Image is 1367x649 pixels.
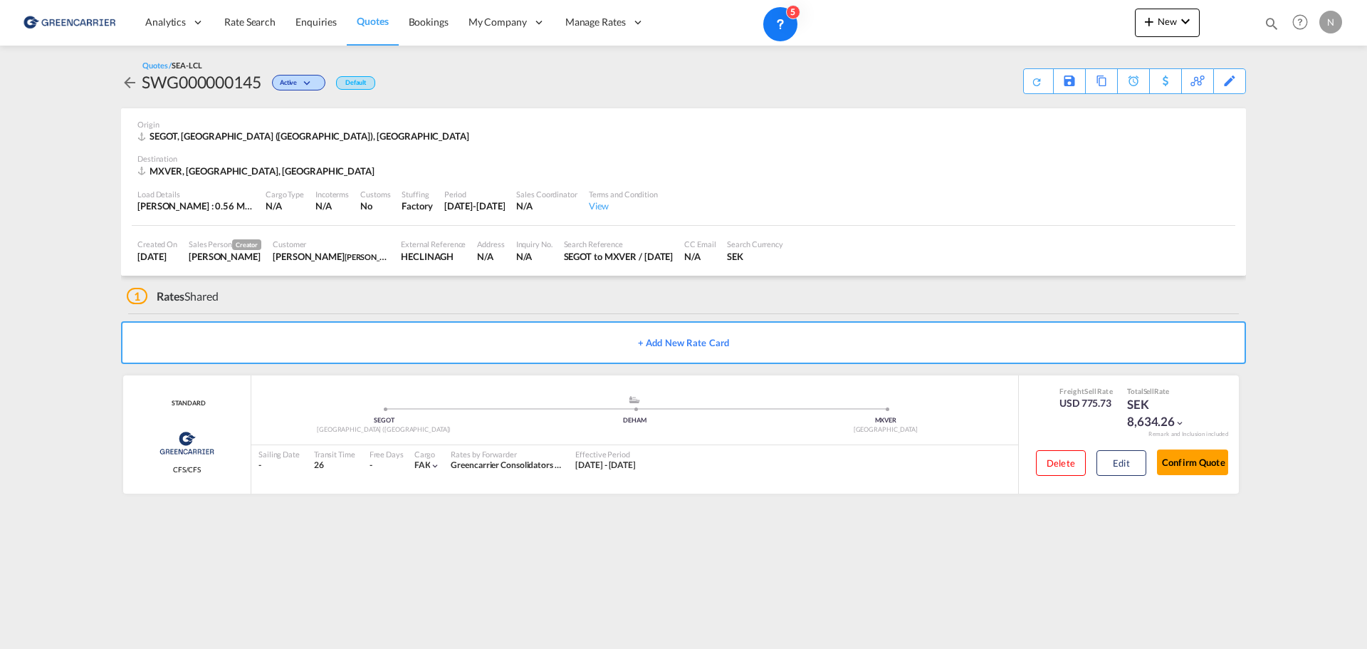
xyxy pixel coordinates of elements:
[360,199,390,212] div: No
[477,239,504,249] div: Address
[224,16,276,28] span: Rate Search
[468,15,527,29] span: My Company
[1096,450,1146,476] button: Edit
[258,449,300,460] div: Sailing Date
[1288,10,1319,36] div: Help
[157,289,185,303] span: Rates
[516,189,577,199] div: Sales Coordinator
[451,460,561,472] div: Greencarrier Consolidators (Sweden)
[189,239,261,250] div: Sales Person
[345,251,481,262] span: [PERSON_NAME] LINIEAGENTURER AB
[589,199,658,212] div: View
[1141,13,1158,30] md-icon: icon-plus 400-fg
[370,449,404,460] div: Free Days
[727,250,783,263] div: SEK
[1319,11,1342,33] div: N
[273,250,389,263] div: Irene Björk
[684,250,716,263] div: N/A
[266,189,304,199] div: Cargo Type
[575,460,636,470] span: [DATE] - [DATE]
[137,239,177,249] div: Created On
[1141,16,1194,27] span: New
[155,425,219,461] img: Greencarrier Consolidators
[1177,13,1194,30] md-icon: icon-chevron-down
[336,76,375,90] div: Default
[414,460,431,470] span: FAK
[272,75,325,90] div: Change Status Here
[401,250,466,263] div: HECLINAGH
[444,199,506,212] div: 30 Sep 2025
[370,460,372,472] div: -
[564,239,674,249] div: Search Reference
[314,449,355,460] div: Transit Time
[575,449,636,460] div: Effective Period
[145,15,186,29] span: Analytics
[137,130,473,142] div: SEGOT, Gothenburg (Goteborg), Europe
[1138,430,1239,438] div: Remark and Inclusion included
[1084,387,1096,395] span: Sell
[121,74,138,91] md-icon: icon-arrow-left
[273,239,389,249] div: Customer
[189,250,261,263] div: Fredrik Fagerman
[168,399,205,408] span: STANDARD
[575,460,636,472] div: 01 Sep 2025 - 30 Sep 2025
[232,239,261,250] span: Creator
[1059,396,1113,410] div: USD 775.73
[516,250,552,263] div: N/A
[760,425,1011,435] div: [GEOGRAPHIC_DATA]
[477,250,504,263] div: N/A
[1031,76,1042,88] md-icon: icon-refresh
[121,321,1246,364] button: + Add New Rate Card
[142,71,261,93] div: SWG000000145
[409,16,449,28] span: Bookings
[1127,386,1198,396] div: Total Rate
[684,239,716,249] div: CC Email
[1127,396,1198,430] div: SEK 8,634.26
[1143,387,1155,395] span: Sell
[127,289,219,304] div: Shared
[266,199,304,212] div: N/A
[760,416,1011,425] div: MXVER
[509,416,760,425] div: DEHAM
[258,460,300,472] div: -
[258,416,509,425] div: SEGOT
[315,189,349,199] div: Incoterms
[1135,9,1200,37] button: icon-plus 400-fgNewicon-chevron-down
[727,239,783,249] div: Search Currency
[402,189,432,199] div: Stuffing
[258,425,509,435] div: [GEOGRAPHIC_DATA] ([GEOGRAPHIC_DATA])
[1288,10,1312,34] span: Help
[295,16,337,28] span: Enquiries
[401,239,466,249] div: External Reference
[357,15,388,27] span: Quotes
[589,189,658,199] div: Terms and Condition
[1036,450,1086,476] button: Delete
[121,71,142,93] div: icon-arrow-left
[172,61,201,70] span: SEA-LCL
[1031,69,1046,88] div: Quote PDF is not available at this time
[173,464,201,474] span: CFS/CFS
[314,460,355,472] div: 26
[516,239,552,249] div: Inquiry No.
[444,189,506,199] div: Period
[137,189,254,199] div: Load Details
[137,199,254,212] div: [PERSON_NAME] : 0.56 MT | Volumetric Wt : 3.74 CBM | Chargeable Wt : 3.74 W/M
[137,250,177,263] div: 24 Sep 2025
[430,461,440,471] md-icon: icon-chevron-down
[1175,418,1185,428] md-icon: icon-chevron-down
[451,449,561,460] div: Rates by Forwarder
[127,288,147,304] span: 1
[137,119,1230,130] div: Origin
[261,71,329,93] div: Change Status Here
[150,130,469,142] span: SEGOT, [GEOGRAPHIC_DATA] ([GEOGRAPHIC_DATA]), [GEOGRAPHIC_DATA]
[137,153,1230,164] div: Destination
[1054,69,1085,93] div: Save As Template
[1264,16,1279,31] md-icon: icon-magnify
[21,6,117,38] img: 609dfd708afe11efa14177256b0082fb.png
[565,15,626,29] span: Manage Rates
[280,78,300,92] span: Active
[451,460,648,470] span: Greencarrier Consolidators ([GEOGRAPHIC_DATA])
[300,80,318,88] md-icon: icon-chevron-down
[1264,16,1279,37] div: icon-magnify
